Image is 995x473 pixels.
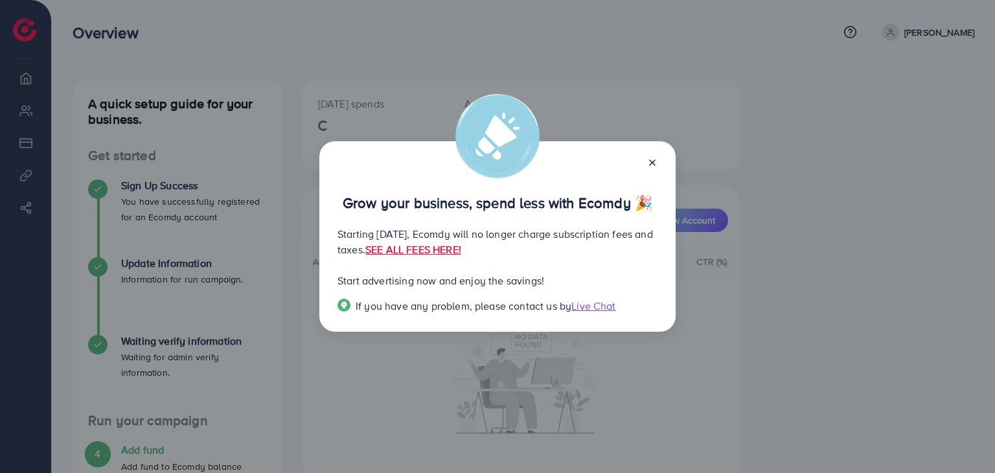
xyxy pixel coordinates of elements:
span: Live Chat [571,299,615,313]
p: Starting [DATE], Ecomdy will no longer charge subscription fees and taxes. [337,226,658,257]
p: Grow your business, spend less with Ecomdy 🎉 [337,195,658,211]
img: Popup guide [337,299,350,312]
p: Start advertising now and enjoy the savings! [337,273,658,288]
img: alert [455,94,540,178]
span: If you have any problem, please contact us by [356,299,571,313]
a: SEE ALL FEES HERE! [365,242,461,257]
